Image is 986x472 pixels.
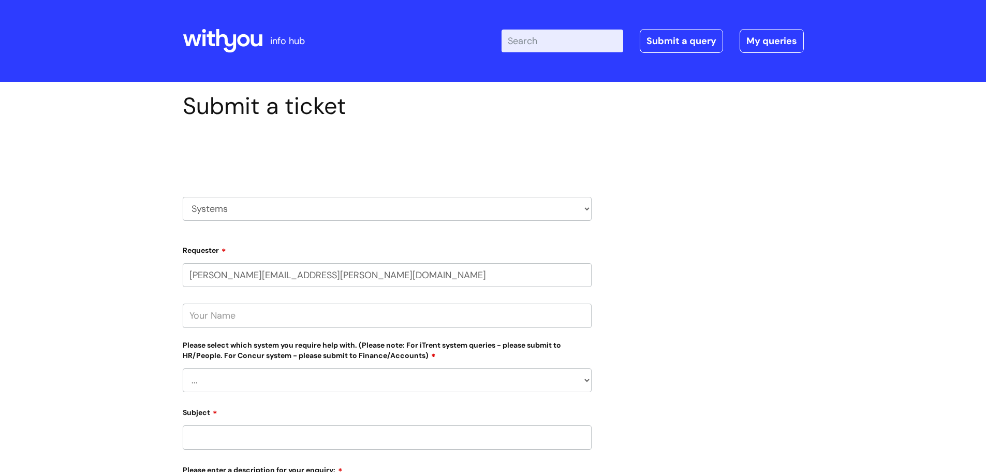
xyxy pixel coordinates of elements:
label: Please select which system you require help with. (Please note: For iTrent system queries - pleas... [183,339,592,360]
input: Search [502,30,623,52]
a: My queries [740,29,804,53]
label: Requester [183,242,592,255]
input: Your Name [183,304,592,327]
h1: Submit a ticket [183,92,592,120]
label: Subject [183,405,592,417]
a: Submit a query [640,29,723,53]
p: info hub [270,33,305,49]
input: Email [183,263,592,287]
h2: Select issue type [183,144,592,163]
